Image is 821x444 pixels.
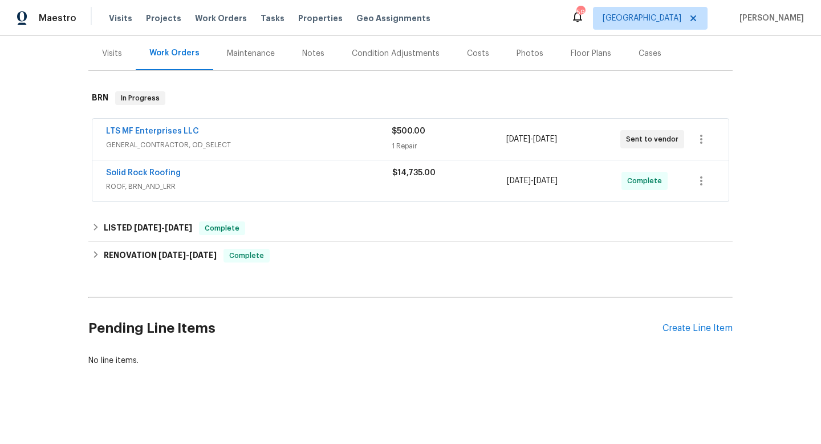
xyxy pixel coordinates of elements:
div: No line items. [88,355,733,366]
span: Complete [627,175,666,187]
span: - [506,134,557,145]
span: Complete [200,223,244,234]
span: [DATE] [134,224,161,232]
div: Condition Adjustments [352,48,440,59]
div: Floor Plans [571,48,611,59]
span: GENERAL_CONTRACTOR, OD_SELECT [106,139,392,151]
span: Maestro [39,13,76,24]
span: Geo Assignments [356,13,430,24]
a: Solid Rock Roofing [106,169,181,177]
div: Work Orders [149,47,200,59]
span: Properties [298,13,343,24]
span: Complete [225,250,269,261]
span: [DATE] [507,177,531,185]
div: RENOVATION [DATE]-[DATE]Complete [88,242,733,269]
span: [DATE] [533,135,557,143]
span: - [507,175,558,187]
div: LISTED [DATE]-[DATE]Complete [88,215,733,242]
span: [PERSON_NAME] [735,13,804,24]
div: Maintenance [227,48,275,59]
h6: LISTED [104,221,192,235]
div: Cases [639,48,661,59]
span: Visits [109,13,132,24]
a: LTS MF Enterprises LLC [106,127,199,135]
span: - [134,224,192,232]
span: $500.00 [392,127,425,135]
div: Notes [302,48,324,59]
div: 59 [576,7,584,18]
div: BRN In Progress [88,80,733,116]
span: [DATE] [158,251,186,259]
div: Create Line Item [663,323,733,334]
div: Costs [467,48,489,59]
span: [DATE] [534,177,558,185]
span: Tasks [261,14,284,22]
div: Photos [517,48,543,59]
span: [DATE] [506,135,530,143]
h2: Pending Line Items [88,302,663,355]
span: $14,735.00 [392,169,436,177]
span: Work Orders [195,13,247,24]
h6: RENOVATION [104,249,217,263]
span: Projects [146,13,181,24]
div: 1 Repair [392,140,506,152]
span: ROOF, BRN_AND_LRR [106,181,392,192]
span: - [158,251,217,259]
h6: BRN [92,91,108,105]
span: Sent to vendor [626,134,683,145]
span: [DATE] [165,224,192,232]
span: [GEOGRAPHIC_DATA] [603,13,681,24]
span: In Progress [116,92,164,104]
div: Visits [102,48,122,59]
span: [DATE] [189,251,217,259]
